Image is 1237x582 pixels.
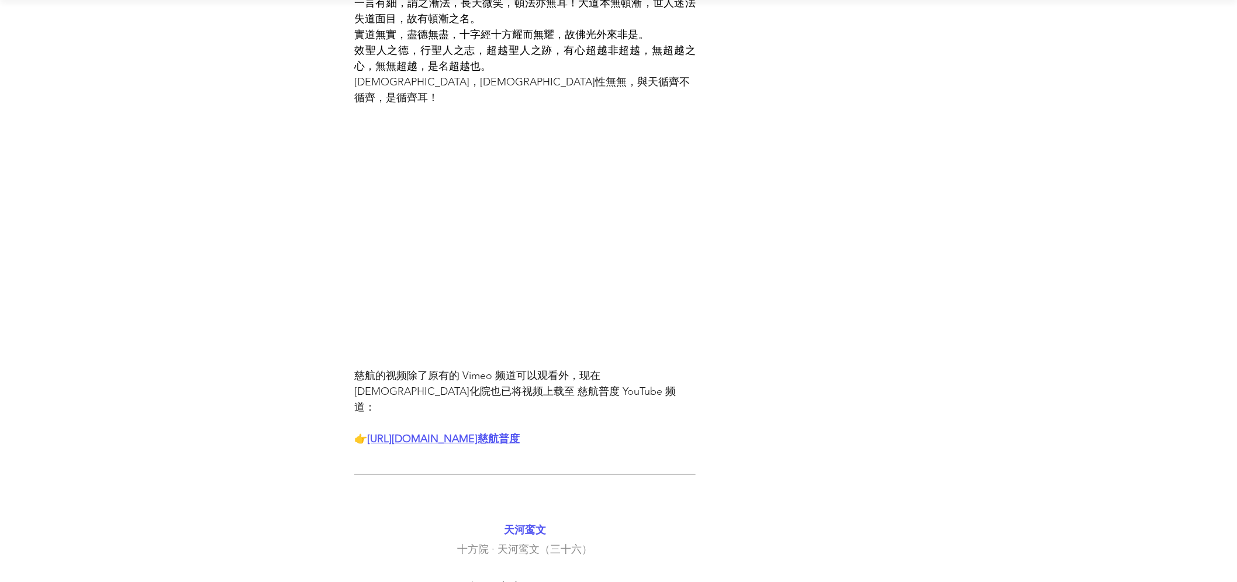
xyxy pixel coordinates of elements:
span: 三十六 [551,543,582,556]
a: [URL][DOMAIN_NAME]慈航普度 [367,432,520,445]
span: 天河鸾文 [504,524,546,536]
span: 效聖人之德，行聖人之志，超越聖人之跡，有心超越非超越，無超越之心，無無超越，是名超越也。 [354,44,696,73]
span: ） [582,543,593,556]
span: 慈航的视频除了原有的 Vimeo 频道可以观看外，现在[DEMOGRAPHIC_DATA]化院也已将视频上载至 慈航普度 YouTube 频道： [354,369,676,414]
span: 實道無實，盡德無盡，十字經十方耀而無耀，故佛光外來非是。 [354,28,649,41]
span: 👉 [354,432,367,445]
span: （ [540,543,551,556]
span: [DEMOGRAPHIC_DATA]，[DEMOGRAPHIC_DATA]性無無，與天循齊不循齊，是循齊耳！ [354,75,690,104]
span: 十方院 · 天河鸾文 [458,543,540,556]
iframe: remote content [354,144,696,336]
